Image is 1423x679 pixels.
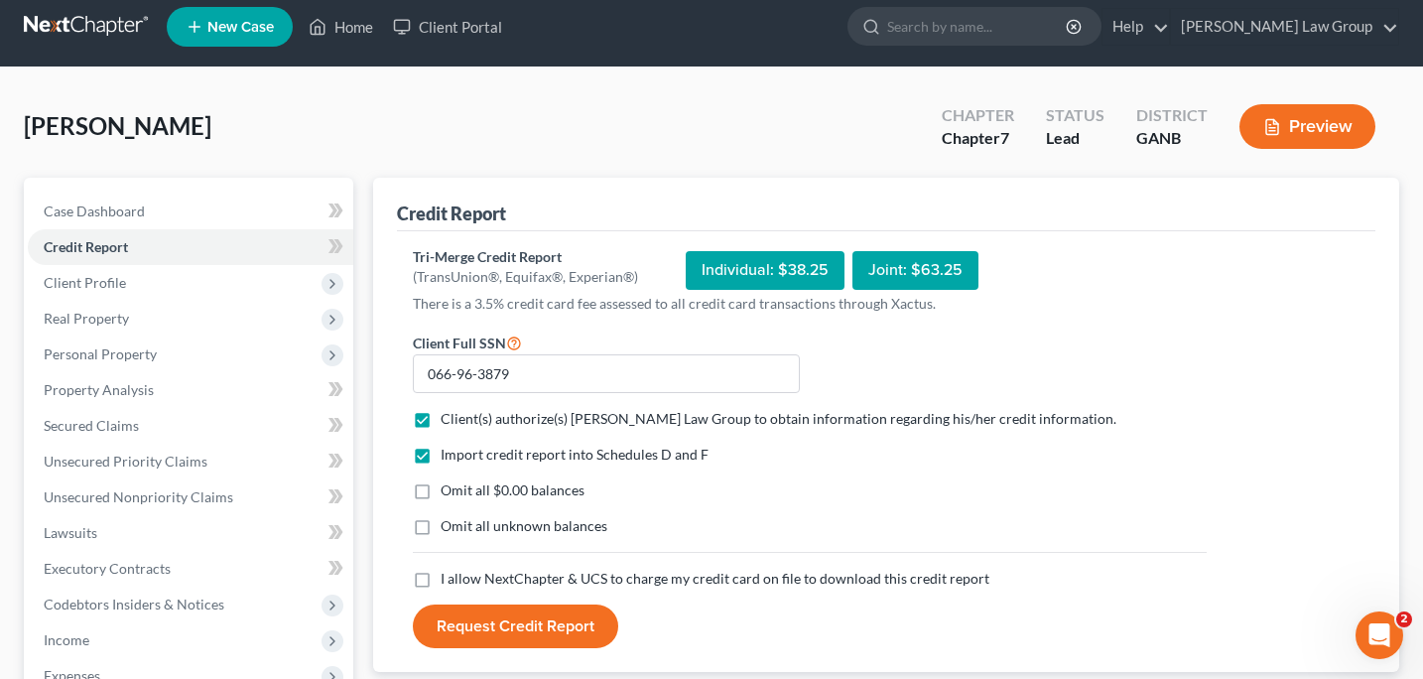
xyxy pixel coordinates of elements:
span: Personal Property [44,345,157,362]
a: Property Analysis [28,372,353,408]
a: Client Portal [383,9,512,45]
span: Credit Report [44,238,128,255]
a: Executory Contracts [28,551,353,587]
a: Case Dashboard [28,194,353,229]
input: XXX-XX-XXXX [413,354,800,394]
div: Status [1046,104,1104,127]
button: Request Credit Report [413,605,618,648]
span: New Case [207,20,274,35]
div: Chapter [942,104,1014,127]
span: I allow NextChapter & UCS to charge my credit card on file to download this credit report [441,570,989,587]
span: Real Property [44,310,129,327]
div: (TransUnion®, Equifax®, Experian®) [413,267,638,287]
p: There is a 3.5% credit card fee assessed to all credit card transactions through Xactus. [413,294,1207,314]
span: 7 [1000,128,1009,147]
div: Credit Report [397,202,506,225]
iframe: Intercom live chat [1356,611,1403,659]
div: Joint: $63.25 [852,251,978,290]
span: [PERSON_NAME] [24,111,211,140]
div: GANB [1136,127,1208,150]
a: Home [299,9,383,45]
span: Client(s) authorize(s) [PERSON_NAME] Law Group to obtain information regarding his/her credit inf... [441,410,1116,427]
span: Case Dashboard [44,203,145,219]
span: 2 [1396,611,1412,627]
a: Lawsuits [28,515,353,551]
span: Client Full SSN [413,335,506,351]
span: Lawsuits [44,524,97,541]
a: Credit Report [28,229,353,265]
span: Import credit report into Schedules D and F [441,446,709,463]
span: Client Profile [44,274,126,291]
span: Secured Claims [44,417,139,434]
span: Property Analysis [44,381,154,398]
a: Secured Claims [28,408,353,444]
div: Chapter [942,127,1014,150]
span: Omit all unknown balances [441,517,607,534]
span: Executory Contracts [44,560,171,577]
button: Preview [1239,104,1375,149]
span: Unsecured Nonpriority Claims [44,488,233,505]
div: Individual: $38.25 [686,251,844,290]
input: Search by name... [887,8,1069,45]
div: District [1136,104,1208,127]
span: Unsecured Priority Claims [44,453,207,470]
span: Omit all $0.00 balances [441,481,584,498]
a: Help [1102,9,1169,45]
span: Income [44,631,89,648]
div: Lead [1046,127,1104,150]
a: [PERSON_NAME] Law Group [1171,9,1398,45]
a: Unsecured Nonpriority Claims [28,479,353,515]
span: Codebtors Insiders & Notices [44,596,224,612]
div: Tri-Merge Credit Report [413,247,638,267]
a: Unsecured Priority Claims [28,444,353,479]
